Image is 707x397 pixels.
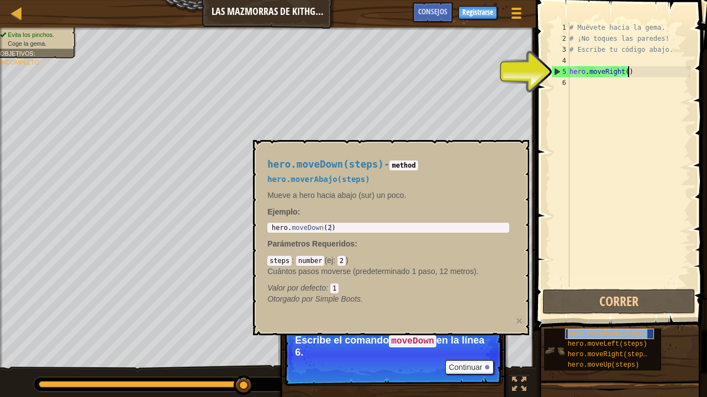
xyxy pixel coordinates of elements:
p: Cuántos pasos moverse (predeterminado 1 paso, 12 metros). [267,266,509,277]
code: method [389,160,418,170]
span: : [333,256,337,265]
span: : [292,256,296,265]
em: Simple Boots. [267,294,363,303]
h4: - [267,159,509,170]
span: hero.moveDown(steps) [267,159,384,170]
code: 2 [337,256,346,266]
code: 1 [330,283,339,293]
p: Mueve a hero hacia abajo (sur) un poco. [267,190,509,201]
span: Ejemplo [267,207,297,216]
span: ej [327,256,333,265]
span: Valor por defecto [267,283,326,292]
strong: : [267,207,300,216]
span: : [326,283,330,292]
code: number [296,256,324,266]
span: Parámetros Requeridos [267,239,355,248]
code: steps [267,256,292,266]
span: : [355,239,357,248]
span: hero.moverAbajo(steps) [267,175,370,184]
div: ( ) [267,255,509,293]
button: × [516,315,523,326]
span: Otorgado por [267,294,315,303]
